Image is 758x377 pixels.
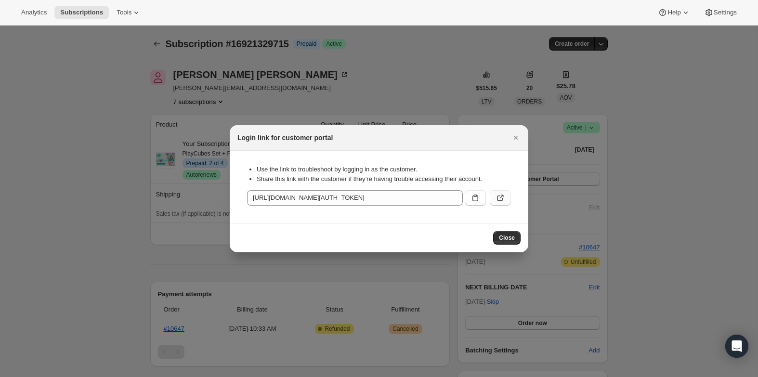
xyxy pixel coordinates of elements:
span: Help [667,9,680,16]
button: Analytics [15,6,52,19]
button: Help [652,6,696,19]
span: Subscriptions [60,9,103,16]
li: Use the link to troubleshoot by logging in as the customer. [257,165,511,174]
button: Tools [111,6,147,19]
span: Settings [714,9,737,16]
span: Tools [117,9,131,16]
div: Open Intercom Messenger [725,335,748,358]
span: Close [499,234,515,242]
button: Close [509,131,523,144]
button: Settings [698,6,743,19]
li: Share this link with the customer if they’re having trouble accessing their account. [257,174,511,184]
button: Subscriptions [54,6,109,19]
h2: Login link for customer portal [237,133,333,143]
button: Close [493,231,521,245]
span: Analytics [21,9,47,16]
